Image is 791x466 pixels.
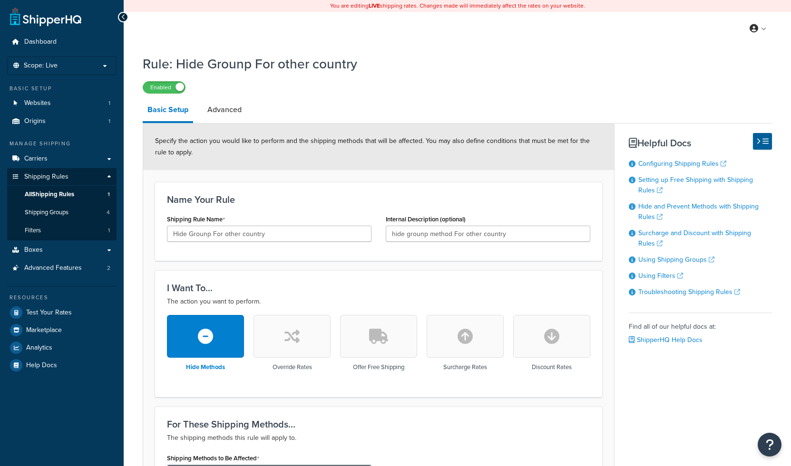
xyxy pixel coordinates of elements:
a: Help Docs [7,357,117,374]
a: Surcharge and Discount with Shipping Rules [638,228,751,248]
a: Analytics [7,339,117,356]
button: Open Resource Center [758,433,781,456]
span: 1 [108,117,110,125]
div: Find all of our helpful docs at: [629,313,772,347]
label: Shipping Rule Name [167,216,225,223]
a: Hide and Prevent Methods with Shipping Rules [638,201,759,222]
span: Carriers [24,155,48,163]
span: All Shipping Rules [25,190,74,199]
a: Using Filters [638,271,683,281]
span: Origins [24,117,46,125]
h1: Rule: Hide Grounp For other country [143,55,760,73]
p: The action you want to perform. [167,296,590,307]
li: Advanced Features [7,259,117,277]
a: Marketplace [7,322,117,339]
span: Scope: Live [24,62,58,70]
span: 1 [108,99,110,107]
label: Enabled [143,82,185,93]
a: Origins1 [7,113,117,130]
p: The shipping methods this rule will apply to. [167,432,590,444]
a: Basic Setup [143,98,193,123]
a: AllShipping Rules1 [7,186,117,203]
a: Shipping Groups4 [7,204,117,221]
button: Hide Help Docs [753,133,772,150]
span: 4 [107,209,110,217]
a: Setting up Free Shipping with Shipping Rules [638,175,753,195]
span: Filters [25,227,41,235]
h3: Offer Free Shipping [353,364,404,371]
label: Internal Description (optional) [386,216,466,223]
a: Test Your Rates [7,304,117,321]
h3: Discount Rates [532,364,572,371]
b: LIVE [369,1,380,10]
span: 1 [108,227,110,235]
span: Help Docs [26,361,57,370]
h3: Override Rates [273,364,312,371]
div: Resources [7,294,117,302]
label: Shipping Methods to Be Affected [167,455,259,462]
a: Advanced Features2 [7,259,117,277]
li: Filters [7,222,117,239]
li: Shipping Groups [7,204,117,221]
span: Specify the action you would like to perform and the shipping methods that will be affected. You ... [155,136,590,157]
span: Dashboard [24,38,57,46]
span: Boxes [24,246,43,254]
span: Shipping Rules [24,173,68,181]
a: Shipping Rules [7,168,117,186]
li: Shipping Rules [7,168,117,240]
div: Manage Shipping [7,140,117,148]
a: Websites1 [7,95,117,112]
span: Advanced Features [24,264,82,272]
span: Marketplace [26,326,62,334]
a: ShipperHQ Help Docs [629,335,703,345]
h3: Helpful Docs [629,138,772,148]
li: Origins [7,113,117,130]
h3: Surcharge Rates [443,364,487,371]
h3: For These Shipping Methods... [167,419,590,429]
h3: Hide Methods [186,364,225,371]
span: Analytics [26,344,52,352]
h3: Name Your Rule [167,194,590,205]
h3: I Want To... [167,283,590,293]
a: Boxes [7,241,117,259]
div: Basic Setup [7,85,117,93]
a: Configuring Shipping Rules [638,159,726,169]
a: Dashboard [7,33,117,51]
span: 1 [107,190,110,199]
span: Shipping Groups [25,209,68,217]
a: Using Shipping Groups [638,255,714,265]
span: Test Your Rates [26,309,72,317]
a: Troubleshooting Shipping Rules [638,287,740,297]
span: Websites [24,99,51,107]
li: Websites [7,95,117,112]
a: Carriers [7,150,117,168]
span: 2 [107,264,110,272]
a: Advanced [203,98,246,121]
a: Filters1 [7,222,117,239]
